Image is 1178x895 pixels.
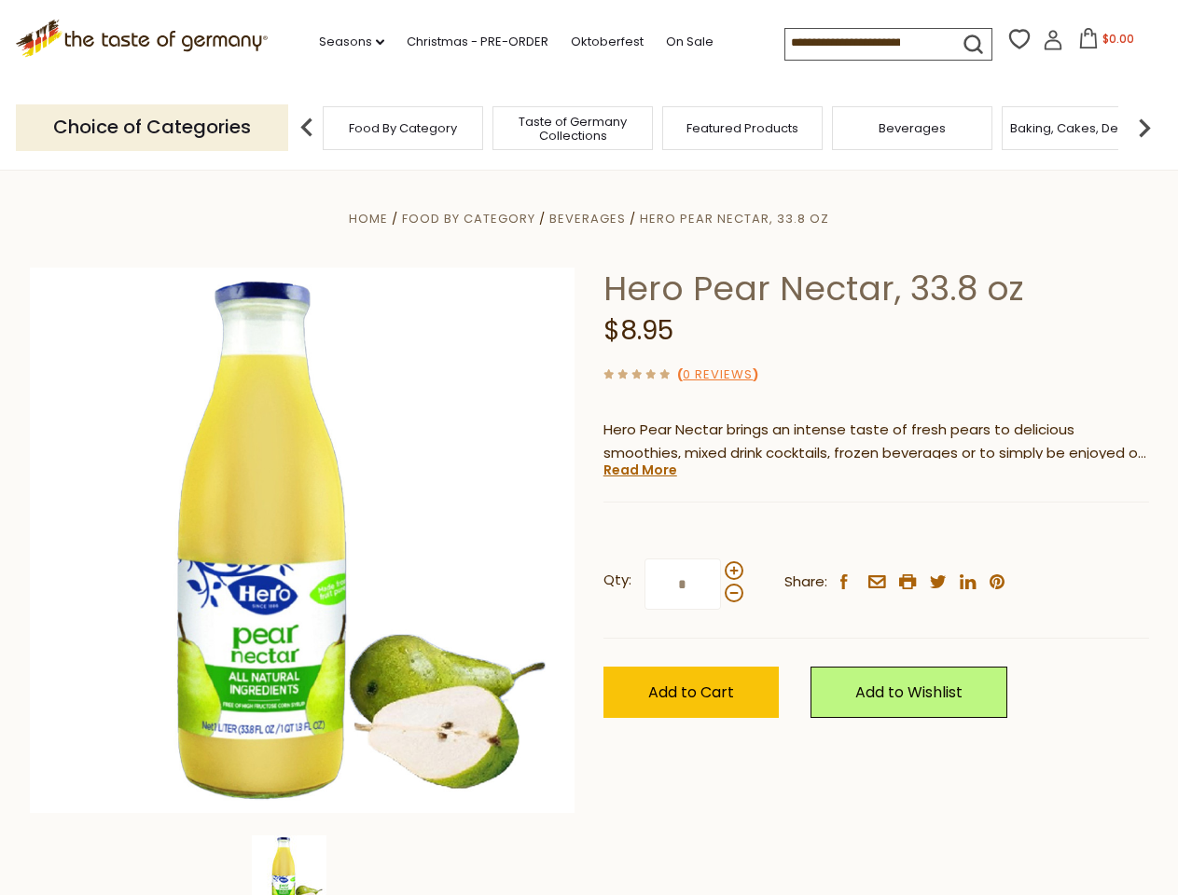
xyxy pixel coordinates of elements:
[677,365,758,383] span: ( )
[549,210,626,227] a: Beverages
[30,268,575,813] img: Hero Pear Nectar, 33.8 oz
[603,667,779,718] button: Add to Cart
[879,121,946,135] a: Beverages
[1010,121,1155,135] a: Baking, Cakes, Desserts
[686,121,798,135] a: Featured Products
[288,109,326,146] img: previous arrow
[407,32,548,52] a: Christmas - PRE-ORDER
[16,104,288,150] p: Choice of Categories
[603,461,677,479] a: Read More
[349,210,388,227] a: Home
[349,121,457,135] a: Food By Category
[666,32,714,52] a: On Sale
[603,268,1149,310] h1: Hero Pear Nectar, 33.8 oz
[402,210,535,227] a: Food By Category
[498,115,647,143] a: Taste of Germany Collections
[811,667,1007,718] a: Add to Wishlist
[648,682,734,703] span: Add to Cart
[640,210,829,227] a: Hero Pear Nectar, 33.8 oz
[603,312,673,349] span: $8.95
[571,32,644,52] a: Oktoberfest
[1126,109,1163,146] img: next arrow
[1102,31,1134,47] span: $0.00
[644,558,721,610] input: Qty:
[784,571,827,594] span: Share:
[603,569,631,592] strong: Qty:
[319,32,384,52] a: Seasons
[683,365,753,385] a: 0 Reviews
[1067,28,1146,56] button: $0.00
[603,419,1149,465] p: Hero Pear Nectar brings an intense taste of fresh pears to delicious smoothies, mixed drink cockt...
